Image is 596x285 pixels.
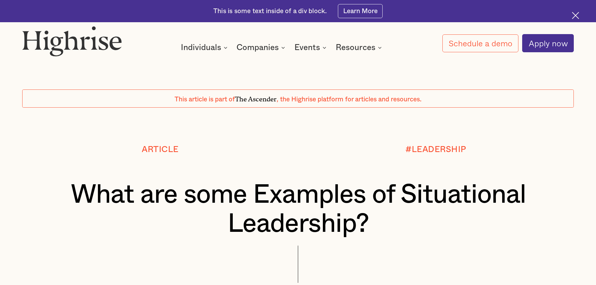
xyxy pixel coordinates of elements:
span: This article is part of [175,96,235,103]
img: Cross icon [572,12,579,19]
div: Article [142,145,179,154]
div: Resources [336,44,384,51]
div: Companies [237,44,287,51]
div: Resources [336,44,375,51]
div: #LEADERSHIP [405,145,466,154]
div: This is some text inside of a div block. [213,7,327,16]
img: Highrise logo [22,26,122,56]
div: Companies [237,44,279,51]
div: Events [294,44,328,51]
a: Learn More [338,4,383,18]
div: Individuals [181,44,229,51]
div: Individuals [181,44,221,51]
a: Apply now [522,34,574,52]
span: , the Highrise platform for articles and resources. [277,96,421,103]
span: The Ascender [235,94,277,101]
div: Events [294,44,320,51]
a: Schedule a demo [442,34,519,52]
h1: What are some Examples of Situational Leadership? [45,180,551,239]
